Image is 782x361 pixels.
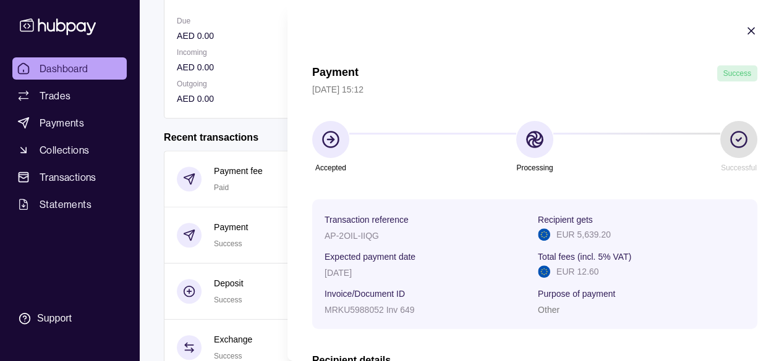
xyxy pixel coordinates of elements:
[325,215,409,225] p: Transaction reference
[516,161,553,175] p: Processing
[538,228,550,241] img: eu
[325,305,415,315] p: MRKU5988052 Inv 649
[538,289,615,299] p: Purpose of payment
[721,161,757,175] p: Successful
[723,69,751,78] span: Success
[325,252,415,262] p: Expected payment date
[556,265,598,278] p: EUR 12.60
[556,228,611,241] p: EUR 5,639.20
[538,305,559,315] p: Other
[325,231,379,241] p: AP-2OIL-IIQG
[312,83,757,96] p: [DATE] 15:12
[538,215,593,225] p: Recipient gets
[312,65,359,81] h1: Payment
[538,252,631,262] p: Total fees (incl. 5% VAT)
[325,268,352,278] p: [DATE]
[315,161,346,175] p: Accepted
[538,265,550,278] img: eu
[325,289,405,299] p: Invoice/Document ID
